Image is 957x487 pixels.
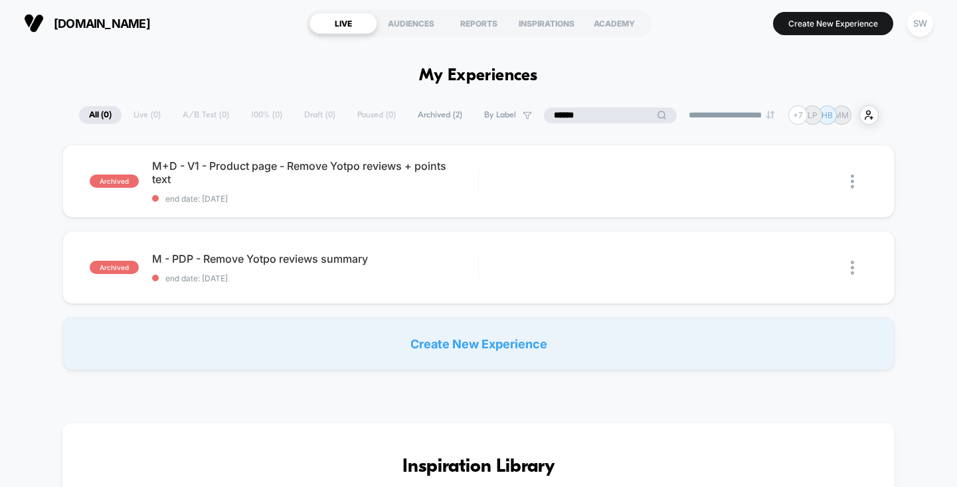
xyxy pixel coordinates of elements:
[851,174,854,188] img: close
[54,17,150,31] span: [DOMAIN_NAME]
[152,252,478,265] span: M - PDP - Remove Yotpo reviews summary
[79,106,122,124] span: All ( 0 )
[766,111,774,119] img: end
[851,261,854,275] img: close
[484,110,516,120] span: By Label
[580,13,648,34] div: ACADEMY
[152,273,478,283] span: end date: [DATE]
[24,13,44,33] img: Visually logo
[419,66,538,86] h1: My Experiences
[773,12,893,35] button: Create New Experience
[102,456,855,478] h3: Inspiration Library
[152,194,478,204] span: end date: [DATE]
[808,110,818,120] p: LP
[907,11,933,36] div: SW
[152,159,478,186] span: M+D - V1 - Product page - Remove Yotpo reviews + points text
[513,13,580,34] div: INSPIRATIONS
[377,13,445,34] div: AUDIENCES
[62,317,895,370] div: Create New Experience
[90,261,139,274] span: archived
[903,10,937,37] button: SW
[90,174,139,188] span: archived
[309,13,377,34] div: LIVE
[445,13,513,34] div: REPORTS
[822,110,833,120] p: HB
[834,110,849,120] p: MM
[20,13,154,34] button: [DOMAIN_NAME]
[408,106,472,124] span: Archived ( 2 )
[788,105,808,125] div: + 7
